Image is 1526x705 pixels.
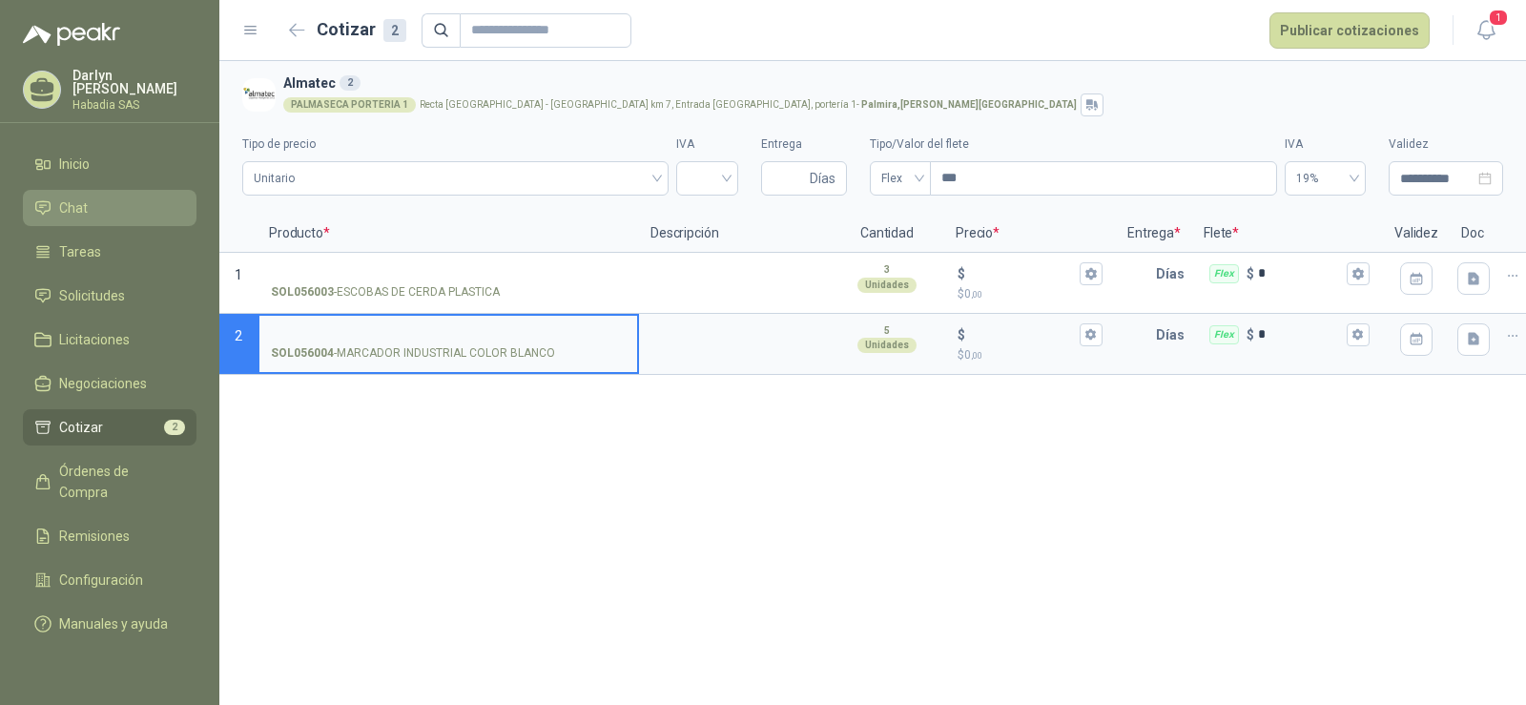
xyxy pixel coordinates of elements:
input: Flex $ [1258,327,1343,342]
a: Negociaciones [23,365,196,402]
a: Solicitudes [23,278,196,314]
label: Tipo/Valor del flete [870,135,1277,154]
div: PALMASECA PORTERIA 1 [283,97,416,113]
label: Validez [1389,135,1503,154]
p: - ESCOBAS DE CERDA PLASTICA [271,283,500,301]
div: Unidades [857,338,917,353]
span: Remisiones [59,526,130,547]
input: $$0,00 [969,327,1076,342]
a: Remisiones [23,518,196,554]
p: $ [958,324,965,345]
button: Flex $ [1347,323,1370,346]
p: $ [1247,263,1254,284]
label: IVA [1285,135,1366,154]
span: 2 [164,420,185,435]
p: $ [958,263,965,284]
p: Producto [258,215,639,253]
div: Flex [1209,264,1239,283]
span: ,00 [971,289,982,300]
p: $ [958,346,1103,364]
div: Flex [1209,325,1239,344]
img: Logo peakr [23,23,120,46]
p: Descripción [639,215,830,253]
span: Negociaciones [59,373,147,394]
h3: Almatec [283,73,1495,93]
p: Días [1156,316,1192,354]
a: Chat [23,190,196,226]
span: 1 [1488,9,1509,27]
span: Tareas [59,241,101,262]
span: ,00 [971,350,982,361]
p: Precio [944,215,1116,253]
p: 3 [884,262,890,278]
p: Habadia SAS [72,99,196,111]
div: 2 [383,19,406,42]
span: Manuales y ayuda [59,613,168,634]
p: Días [1156,255,1192,293]
span: 0 [964,287,982,301]
label: IVA [676,135,738,154]
span: Inicio [59,154,90,175]
p: Validez [1383,215,1450,253]
span: Órdenes de Compra [59,461,178,503]
input: SOL056003-ESCOBAS DE CERDA PLASTICA [271,267,626,281]
strong: Palmira , [PERSON_NAME][GEOGRAPHIC_DATA] [861,99,1077,110]
label: Entrega [761,135,847,154]
input: $$0,00 [969,266,1076,280]
span: Flex [881,164,919,193]
span: Días [810,162,835,195]
span: 2 [235,328,242,343]
p: Cantidad [830,215,944,253]
p: Doc [1450,215,1497,253]
a: Configuración [23,562,196,598]
p: Darlyn [PERSON_NAME] [72,69,196,95]
a: Licitaciones [23,321,196,358]
button: Publicar cotizaciones [1269,12,1430,49]
button: Flex $ [1347,262,1370,285]
p: - MARCADOR INDUSTRIAL COLOR BLANCO [271,344,555,363]
a: Tareas [23,234,196,270]
img: Company Logo [242,78,276,112]
span: Unitario [254,164,657,193]
span: Cotizar [59,417,103,438]
button: 1 [1469,13,1503,48]
span: Licitaciones [59,329,130,350]
div: Unidades [857,278,917,293]
label: Tipo de precio [242,135,669,154]
p: Recta [GEOGRAPHIC_DATA] - [GEOGRAPHIC_DATA] km 7, Entrada [GEOGRAPHIC_DATA], portería 1 - [420,100,1077,110]
a: Órdenes de Compra [23,453,196,510]
p: $ [958,285,1103,303]
a: Manuales y ayuda [23,606,196,642]
p: $ [1247,324,1254,345]
p: 5 [884,323,890,339]
span: Configuración [59,570,143,591]
span: Solicitudes [59,285,125,306]
span: Chat [59,197,88,218]
a: Cotizar2 [23,409,196,446]
p: Flete [1192,215,1383,253]
h2: Cotizar [317,16,406,43]
span: 0 [964,348,982,362]
button: $$0,00 [1080,262,1103,285]
span: 1 [235,267,242,282]
a: Inicio [23,146,196,182]
input: SOL056004-MARCADOR INDUSTRIAL COLOR BLANCO [271,328,626,342]
strong: SOL056003 [271,283,334,301]
button: $$0,00 [1080,323,1103,346]
span: 19% [1296,164,1354,193]
strong: SOL056004 [271,344,334,363]
p: Entrega [1116,215,1192,253]
input: Flex $ [1258,266,1343,280]
div: 2 [340,75,361,91]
